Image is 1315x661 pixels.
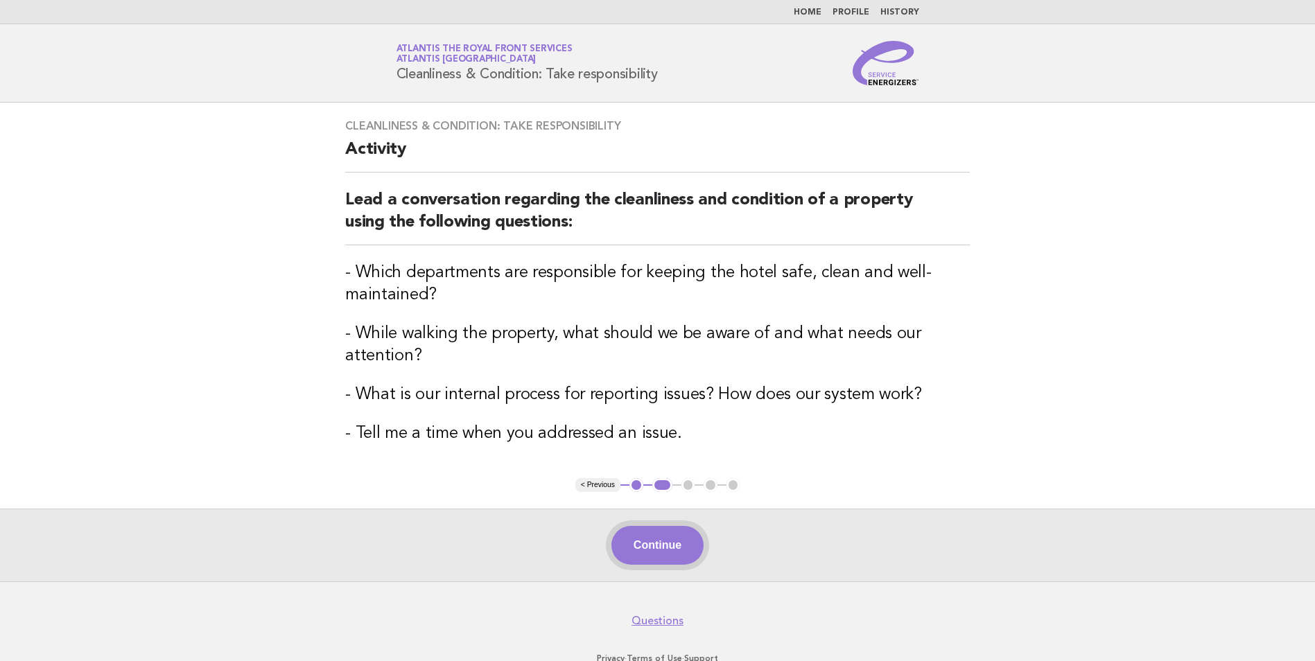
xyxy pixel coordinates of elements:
a: Atlantis The Royal Front ServicesAtlantis [GEOGRAPHIC_DATA] [397,44,573,64]
h3: - Tell me a time when you addressed an issue. [345,423,970,445]
button: 1 [629,478,643,492]
a: History [880,8,919,17]
a: Home [794,8,821,17]
h1: Cleanliness & Condition: Take responsibility [397,45,658,81]
span: Atlantis [GEOGRAPHIC_DATA] [397,55,537,64]
a: Profile [833,8,869,17]
h3: - Which departments are responsible for keeping the hotel safe, clean and well-maintained? [345,262,970,306]
h3: Cleanliness & Condition: Take responsibility [345,119,970,133]
button: Continue [611,526,704,565]
img: Service Energizers [853,41,919,85]
button: 2 [652,478,672,492]
a: Questions [632,614,683,628]
h2: Lead a conversation regarding the cleanliness and condition of a property using the following que... [345,189,970,245]
h3: - What is our internal process for reporting issues? How does our system work? [345,384,970,406]
h3: - While walking the property, what should we be aware of and what needs our attention? [345,323,970,367]
button: < Previous [575,478,620,492]
h2: Activity [345,139,970,173]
